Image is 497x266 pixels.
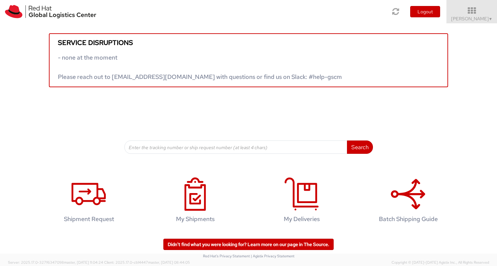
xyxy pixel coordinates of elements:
input: Enter the tracking number or ship request number (at least 4 chars) [124,140,347,154]
span: master, [DATE] 11:04:24 [64,260,103,265]
a: Didn't find what you were looking for? Learn more on our page in The Source. [163,239,334,250]
span: Client: 2025.17.0-cb14447 [104,260,190,265]
h4: Batch Shipping Guide [365,216,451,222]
span: Copyright © [DATE]-[DATE] Agistix Inc., All Rights Reserved [392,260,489,265]
span: master, [DATE] 08:44:05 [148,260,190,265]
h4: My Deliveries [259,216,345,222]
button: Logout [410,6,440,17]
span: [PERSON_NAME] [451,16,493,22]
a: Red Hat's Privacy Statement [203,254,250,258]
h4: Shipment Request [46,216,132,222]
span: - none at the moment Please reach out to [EMAIL_ADDRESS][DOMAIN_NAME] with questions or find us o... [58,54,342,81]
h5: Service disruptions [58,39,439,46]
button: Search [347,140,373,154]
a: Service disruptions - none at the moment Please reach out to [EMAIL_ADDRESS][DOMAIN_NAME] with qu... [49,33,448,87]
a: My Deliveries [252,170,352,233]
img: rh-logistics-00dfa346123c4ec078e1.svg [5,5,96,18]
span: ▼ [489,16,493,22]
a: Batch Shipping Guide [358,170,458,233]
span: Server: 2025.17.0-327f6347098 [8,260,103,265]
a: Shipment Request [39,170,139,233]
a: | Agistix Privacy Statement [251,254,294,258]
h4: My Shipments [152,216,238,222]
a: My Shipments [145,170,245,233]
